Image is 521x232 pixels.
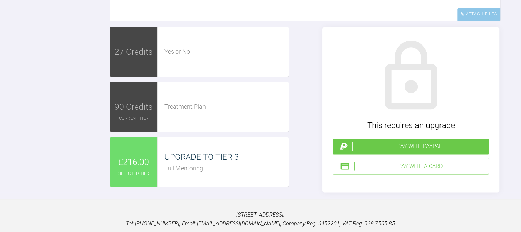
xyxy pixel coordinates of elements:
[118,155,149,169] span: £216.00
[164,152,239,162] span: UPGRADE TO TIER 3
[339,141,349,152] img: paypal.a7a4ce45.svg
[164,47,288,57] div: Yes or No
[352,142,486,151] div: Pay with PayPal
[164,102,288,112] div: Treatment Plan
[333,119,489,132] div: This requires an upgrade
[114,45,153,59] span: 27 Credits
[354,162,486,170] div: Pay with a Card
[457,8,500,21] div: Attach Files
[164,164,288,173] div: Full Mentoring
[11,210,510,228] p: [STREET_ADDRESS]. Tel: [PHONE_NUMBER], Email: [EMAIL_ADDRESS][DOMAIN_NAME], Company Reg: 6452201,...
[114,100,153,114] span: 90 Credits
[372,37,450,116] img: lock.6dc949b6.svg
[340,161,350,171] img: stripeIcon.ae7d7783.svg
